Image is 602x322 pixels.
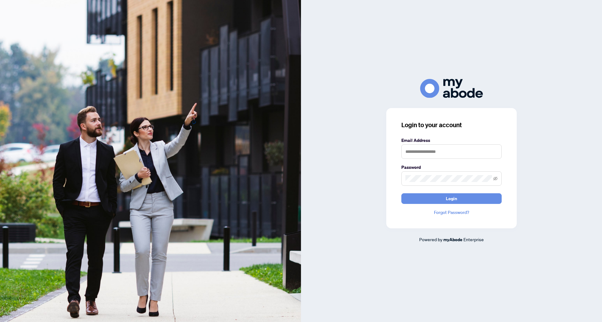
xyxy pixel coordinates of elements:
[419,236,442,242] span: Powered by
[446,194,457,204] span: Login
[401,121,502,129] h3: Login to your account
[443,236,462,243] a: myAbode
[401,193,502,204] button: Login
[401,164,502,171] label: Password
[401,137,502,144] label: Email Address
[463,236,484,242] span: Enterprise
[420,79,483,98] img: ma-logo
[493,176,498,181] span: eye-invisible
[401,209,502,216] a: Forgot Password?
